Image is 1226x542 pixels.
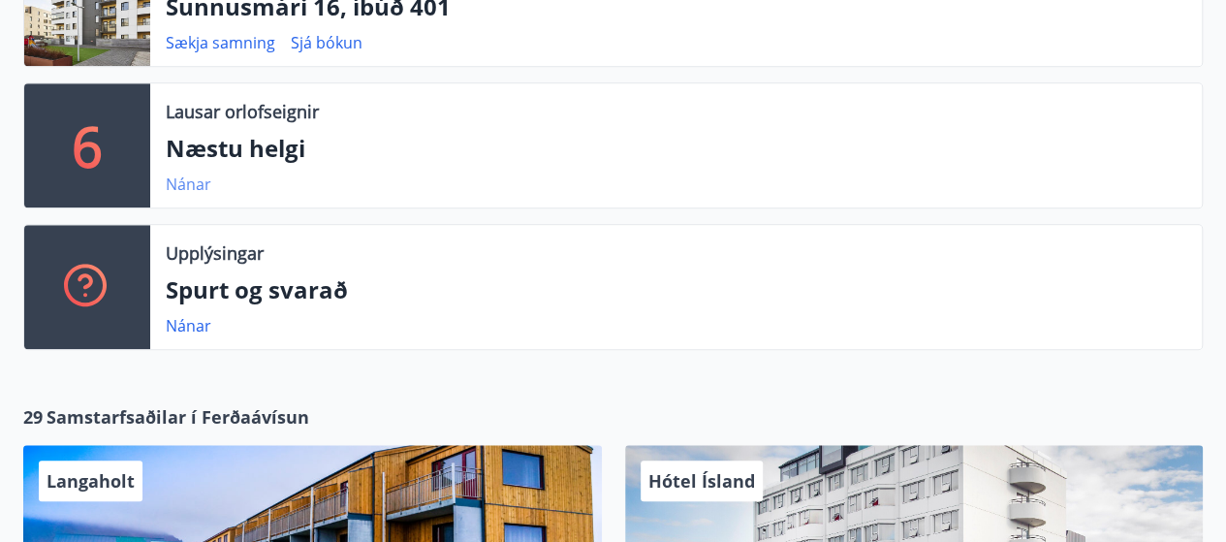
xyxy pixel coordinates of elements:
a: Sækja samning [166,32,275,53]
p: Spurt og svarað [166,273,1186,306]
span: 29 [23,404,43,430]
a: Nánar [166,174,211,195]
p: Upplýsingar [166,240,264,266]
a: Sjá bókun [291,32,362,53]
p: 6 [72,109,103,182]
a: Nánar [166,315,211,336]
p: Lausar orlofseignir [166,99,319,124]
span: Hótel Ísland [648,469,755,493]
span: Langaholt [47,469,135,493]
p: Næstu helgi [166,132,1186,165]
span: Samstarfsaðilar í Ferðaávísun [47,404,309,430]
